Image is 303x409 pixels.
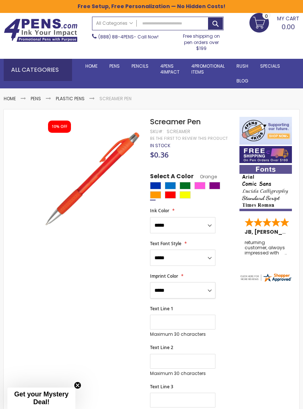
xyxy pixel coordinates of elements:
[165,182,176,189] div: Blue Light
[31,95,41,102] a: Pens
[245,240,287,256] div: returning customer, always impressed with the quality of products and excelent service, will retu...
[52,124,67,129] div: 10% OFF
[150,305,173,312] span: Text Line 1
[150,191,161,199] div: Orange
[150,136,228,141] a: Be the first to review this product
[239,278,292,284] a: 4pens.com certificate URL
[150,383,173,390] span: Text Line 3
[239,273,292,283] img: 4pens.com widget logo
[249,13,299,31] a: 0.00 0
[242,389,303,409] iframe: Google Customer Reviews
[56,95,85,102] a: Plastic Pens
[150,371,215,376] p: Maximum 30 characters
[167,129,190,135] div: Screamer
[74,382,81,389] button: Close teaser
[185,59,231,80] a: 4PROMOTIONALITEMS
[154,59,185,80] a: 4Pens4impact
[236,63,248,69] span: Rush
[85,63,98,69] span: Home
[150,273,178,279] span: Imprint Color
[265,13,268,20] span: 0
[126,59,154,74] a: Pencils
[103,59,126,74] a: Pens
[239,146,292,163] img: Free shipping on orders over $199
[260,63,280,69] span: Specials
[41,128,144,230] img: screamer_orange_1.jpg
[99,96,132,102] li: Screamer Pen
[209,182,220,189] div: Purple
[231,74,254,88] a: Blog
[150,150,168,160] span: $0.36
[150,240,181,247] span: Text Font Style
[14,391,68,406] span: Get your Mystery Deal!
[150,182,161,189] div: Blue
[239,165,292,211] img: font-personalization-examples
[92,17,137,29] a: All Categories
[180,182,191,189] div: Green
[98,34,134,40] a: (888) 88-4PENS
[109,63,120,69] span: Pens
[98,34,159,40] span: - Call Now!
[179,30,224,51] div: Free shipping on pen orders over $199
[165,191,176,199] div: Red
[194,173,217,180] span: Orange
[194,182,205,189] div: Pink
[132,63,149,69] span: Pencils
[239,117,292,145] img: 4pens 4 kids
[180,191,191,199] div: Yellow
[150,172,194,182] span: Select A Color
[79,59,103,74] a: Home
[150,143,170,149] div: Availability
[231,59,254,74] a: Rush
[245,228,303,236] span: JB, [PERSON_NAME]
[160,63,180,75] span: 4Pens 4impact
[150,128,164,135] strong: SKU
[254,59,286,74] a: Specials
[4,18,78,42] img: 4Pens Custom Pens and Promotional Products
[150,116,201,127] span: Screamer Pen
[191,63,225,75] span: 4PROMOTIONAL ITEMS
[7,388,75,409] div: Get your Mystery Deal!Close teaser
[150,207,169,214] span: Ink Color
[150,331,215,337] p: Maximum 30 characters
[4,95,16,102] a: Home
[150,142,170,149] span: In stock
[96,20,133,26] span: All Categories
[150,344,173,351] span: Text Line 2
[4,59,72,81] div: All Categories
[282,22,295,31] span: 0.00
[236,78,248,84] span: Blog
